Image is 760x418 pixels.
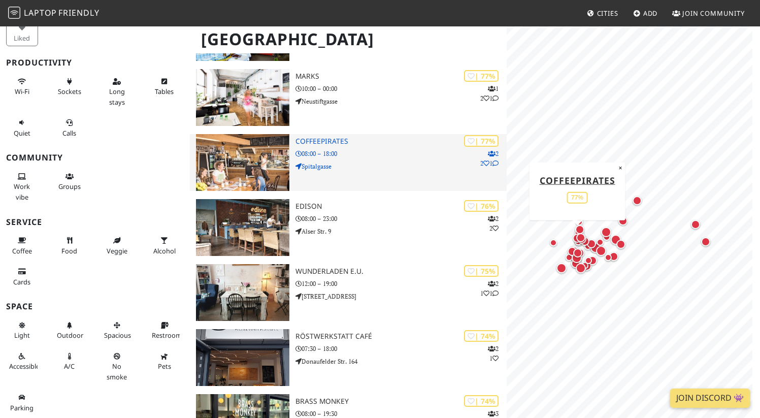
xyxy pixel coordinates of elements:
[573,216,585,228] div: Map marker
[594,244,608,258] div: Map marker
[464,265,499,277] div: | 75%
[6,114,38,141] button: Quiet
[295,214,507,223] p: 08:00 – 23:00
[573,227,586,240] div: Map marker
[54,348,86,375] button: A/C
[295,397,507,406] h3: Brass Monkey
[570,251,584,265] div: Map marker
[295,202,507,211] h3: Edison
[61,246,77,255] span: Food
[668,4,749,22] a: Join Community
[488,214,499,233] p: 2 2
[601,231,613,243] div: Map marker
[582,240,594,252] div: Map marker
[629,4,662,22] a: Add
[295,267,507,276] h3: wunderladen e.U.
[190,264,507,321] a: wunderladen e.U. | 75% 211 wunderladen e.U. 12:00 – 19:00 [STREET_ADDRESS]
[566,245,579,258] div: Map marker
[101,73,133,110] button: Long stays
[488,344,499,363] p: 2 1
[6,153,184,163] h3: Community
[689,218,702,231] div: Map marker
[295,97,507,106] p: Neustiftgasse
[540,174,615,186] a: CoffeePirates
[104,331,131,340] span: Spacious
[24,7,57,18] span: Laptop
[615,162,625,173] button: Close popup
[149,317,181,344] button: Restroom
[682,9,745,18] span: Join Community
[295,137,507,146] h3: CoffeePirates
[574,231,587,244] div: Map marker
[107,362,127,381] span: Smoke free
[571,232,584,245] div: Map marker
[594,236,606,248] div: Map marker
[6,232,38,259] button: Coffee
[616,214,630,228] div: Map marker
[101,317,133,344] button: Spacious
[573,223,586,236] div: Map marker
[464,70,499,82] div: | 77%
[567,244,581,259] div: Map marker
[158,362,171,371] span: Pet friendly
[670,389,750,408] a: Join Discord 👾
[155,87,174,96] span: Work-friendly tables
[699,235,712,248] div: Map marker
[14,182,30,201] span: People working
[54,317,86,344] button: Outdoor
[196,134,289,191] img: CoffeePirates
[464,330,499,342] div: | 74%
[599,225,613,239] div: Map marker
[295,357,507,366] p: Donaufelder Str. 164
[13,277,30,286] span: Credit cards
[6,73,38,100] button: Wi-Fi
[6,217,184,227] h3: Service
[149,348,181,375] button: Pets
[193,25,505,53] h1: [GEOGRAPHIC_DATA]
[58,182,81,191] span: Group tables
[295,84,507,93] p: 10:00 – 00:00
[58,7,99,18] span: Friendly
[8,7,20,19] img: LaptopFriendly
[196,69,289,126] img: Marks
[6,58,184,68] h3: Productivity
[574,261,588,275] div: Map marker
[6,317,38,344] button: Light
[152,331,182,340] span: Restroom
[149,232,181,259] button: Alcohol
[607,250,620,263] div: Map marker
[464,200,499,212] div: | 76%
[101,232,133,259] button: Veggie
[14,128,30,138] span: Quiet
[295,72,507,81] h3: Marks
[295,332,507,341] h3: Röstwerkstatt Café
[631,194,644,207] div: Map marker
[58,87,81,96] span: Power sockets
[64,362,75,371] span: Air conditioned
[54,232,86,259] button: Food
[586,254,599,267] div: Map marker
[583,4,622,22] a: Cities
[563,251,575,264] div: Map marker
[153,246,176,255] span: Alcohol
[190,69,507,126] a: Marks | 77% 121 Marks 10:00 – 00:00 Neustiftgasse
[295,162,507,171] p: Spitalgasse
[54,168,86,195] button: Groups
[57,331,83,340] span: Outdoor area
[597,9,618,18] span: Cities
[15,87,29,96] span: Stable Wi-Fi
[6,302,184,311] h3: Space
[582,254,594,267] div: Map marker
[6,348,38,375] button: Accessible
[196,199,289,256] img: Edison
[614,238,627,251] div: Map marker
[295,292,507,301] p: [STREET_ADDRESS]
[149,73,181,100] button: Tables
[295,227,507,236] p: Alser Str. 9
[609,233,623,247] div: Map marker
[464,135,499,147] div: | 77%
[295,149,507,158] p: 08:00 – 18:00
[196,264,289,321] img: wunderladen e.U.
[101,348,133,385] button: No smoke
[12,246,32,255] span: Coffee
